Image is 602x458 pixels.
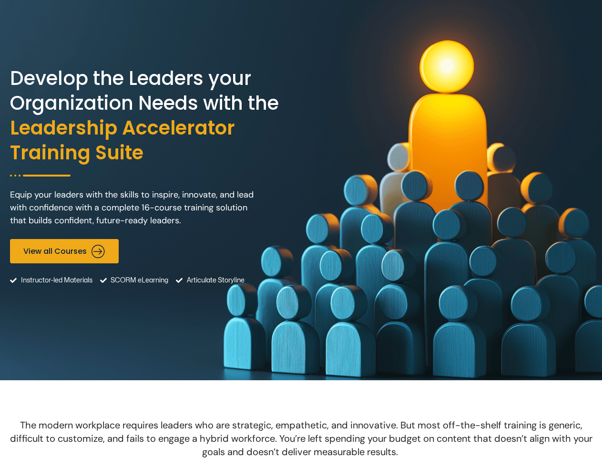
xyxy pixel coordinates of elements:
span: View all Courses [23,247,87,256]
p: Equip your leaders with the skills to inspire, innovate, and lead with confidence with a complete... [10,188,258,227]
a: View all Courses [10,239,119,263]
span: Leadership Accelerator Training Suite [10,115,299,165]
span: Articulate Storyline [184,268,245,292]
span: Instructor-led Materials [19,268,92,292]
h2: Develop the Leaders your Organization Needs with the [10,66,299,165]
span: The modern workplace requires leaders who are strategic, empathetic, and innovative. But most off... [10,419,592,458]
span: SCORM eLearning [108,268,168,292]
